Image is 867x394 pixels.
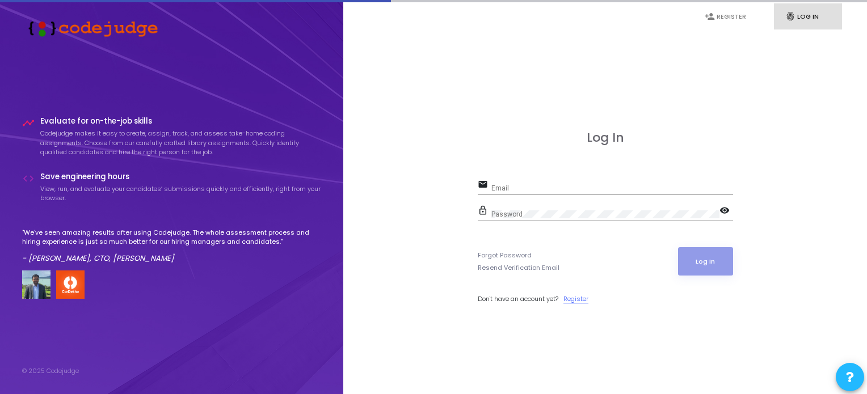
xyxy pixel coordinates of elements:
a: Resend Verification Email [478,263,559,273]
p: "We've seen amazing results after using Codejudge. The whole assessment process and hiring experi... [22,228,322,247]
div: © 2025 Codejudge [22,366,79,376]
button: Log In [678,247,733,276]
mat-icon: email [478,179,491,192]
mat-icon: visibility [719,205,733,218]
a: fingerprintLog In [774,3,842,30]
img: company-logo [56,270,85,299]
i: fingerprint [785,11,796,22]
em: - [PERSON_NAME], CTO, [PERSON_NAME] [22,253,174,264]
img: user image [22,270,50,299]
i: person_add [705,11,715,22]
p: View, run, and evaluate your candidates’ submissions quickly and efficiently, right from your bro... [40,184,322,203]
i: timeline [22,117,35,129]
a: Forgot Password [478,251,532,260]
h4: Save engineering hours [40,172,322,181]
a: Register [563,294,588,304]
h4: Evaluate for on-the-job skills [40,117,322,126]
span: Don't have an account yet? [478,294,558,303]
mat-icon: lock_outline [478,205,491,218]
a: person_addRegister [693,3,761,30]
p: Codejudge makes it easy to create, assign, track, and assess take-home coding assignments. Choose... [40,129,322,157]
input: Email [491,184,733,192]
h3: Log In [478,130,733,145]
i: code [22,172,35,185]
